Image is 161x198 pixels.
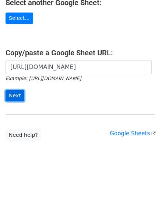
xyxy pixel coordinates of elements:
[6,60,152,74] input: Paste your Google Sheet URL here
[6,76,81,81] small: Example: [URL][DOMAIN_NAME]
[110,130,155,137] a: Google Sheets
[6,13,33,24] a: Select...
[6,48,155,57] h4: Copy/paste a Google Sheet URL:
[124,163,161,198] iframe: Chat Widget
[6,129,41,141] a: Need help?
[6,90,24,101] input: Next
